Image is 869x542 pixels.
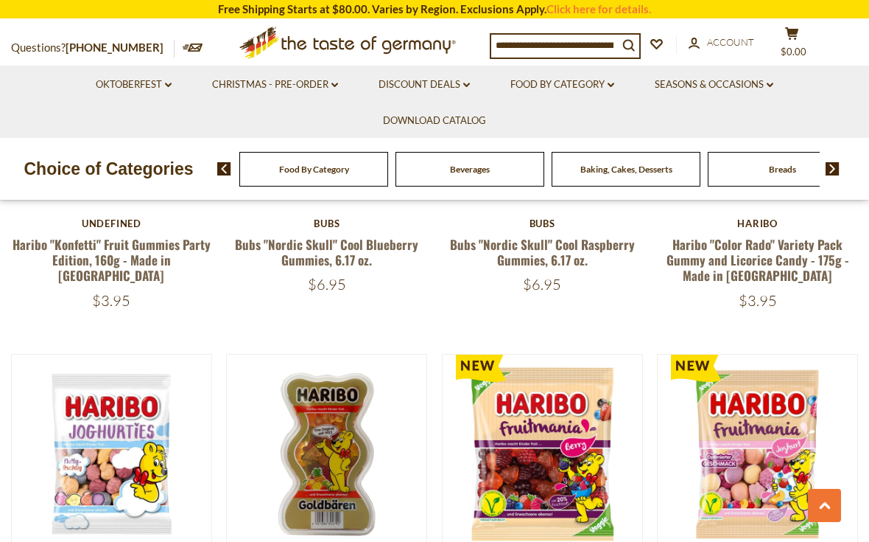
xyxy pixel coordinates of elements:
[707,36,754,48] span: Account
[92,291,130,310] span: $3.95
[510,77,614,93] a: Food By Category
[450,235,635,269] a: Bubs "Nordic Skull" Cool Raspberry Gummies, 6.17 oz.
[308,275,346,293] span: $6.95
[523,275,561,293] span: $6.95
[769,164,796,175] a: Breads
[546,2,651,15] a: Click here for details.
[580,164,672,175] a: Baking, Cakes, Desserts
[689,35,754,51] a: Account
[739,291,777,310] span: $3.95
[666,235,849,285] a: Haribo "Color Rado" Variety Pack Gummy and Licorice Candy - 175g - Made in [GEOGRAPHIC_DATA]
[657,218,858,229] div: Haribo
[450,164,490,175] a: Beverages
[770,27,814,63] button: $0.00
[235,235,418,269] a: Bubs "Nordic Skull" Cool Blueberry Gummies, 6.17 oz.
[442,218,643,229] div: Bubs
[11,218,212,229] div: undefined
[826,162,840,176] img: next arrow
[13,235,211,285] a: Haribo "Konfetti" Fruit Gummies Party Edition, 160g - Made in [GEOGRAPHIC_DATA]
[279,164,349,175] a: Food By Category
[655,77,773,93] a: Seasons & Occasions
[96,77,172,93] a: Oktoberfest
[217,162,231,176] img: previous arrow
[11,38,175,58] p: Questions?
[66,41,163,54] a: [PHONE_NUMBER]
[212,77,338,93] a: Christmas - PRE-ORDER
[383,113,486,129] a: Download Catalog
[781,46,806,58] span: $0.00
[379,77,470,93] a: Discount Deals
[226,218,427,229] div: Bubs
